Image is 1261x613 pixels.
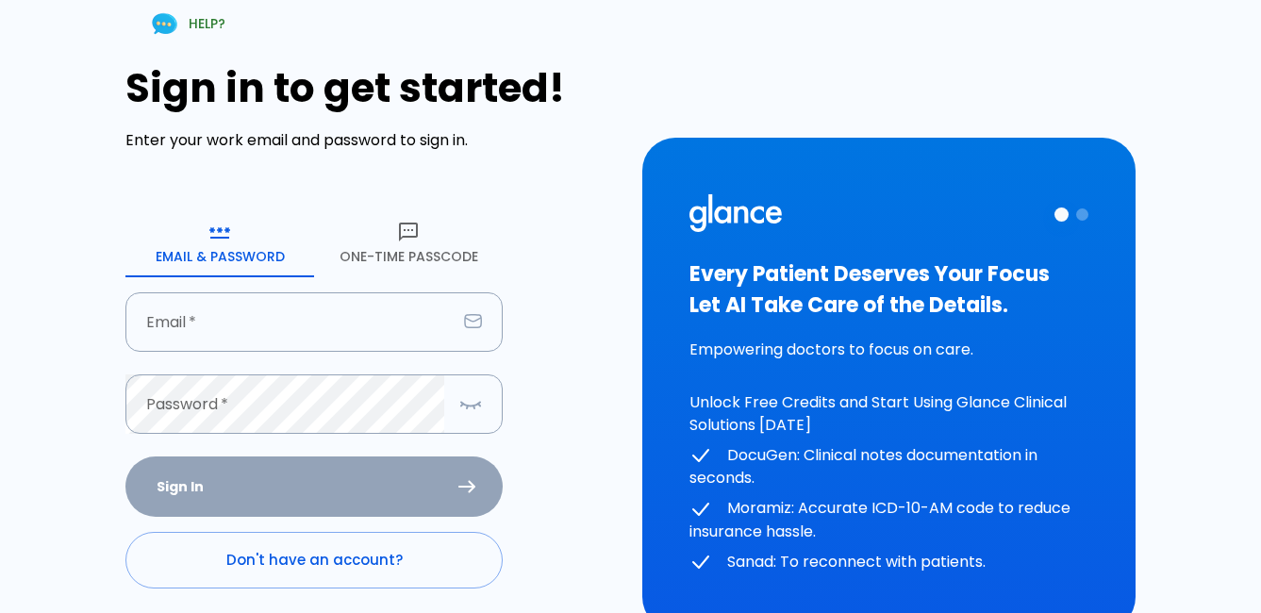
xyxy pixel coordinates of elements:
[125,129,619,152] p: Enter your work email and password to sign in.
[314,209,503,277] button: One-Time Passcode
[689,497,1088,543] p: Moramiz: Accurate ICD-10-AM code to reduce insurance hassle.
[148,8,181,41] img: Chat Support
[125,292,456,352] input: dr.ahmed@clinic.com
[689,551,1088,574] p: Sanad: To reconnect with patients.
[689,391,1088,437] p: Unlock Free Credits and Start Using Glance Clinical Solutions [DATE]
[689,258,1088,321] h3: Every Patient Deserves Your Focus Let AI Take Care of the Details.
[125,532,503,588] a: Don't have an account?
[125,65,619,111] h1: Sign in to get started!
[125,209,314,277] button: Email & Password
[689,444,1088,490] p: DocuGen: Clinical notes documentation in seconds.
[689,339,1088,361] p: Empowering doctors to focus on care.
